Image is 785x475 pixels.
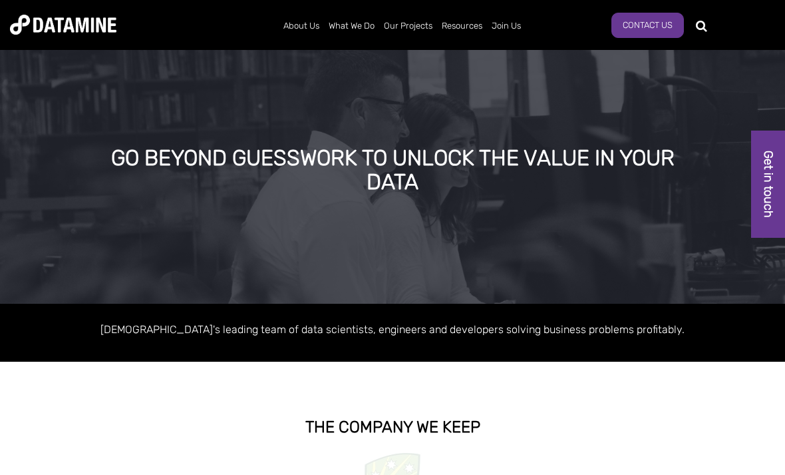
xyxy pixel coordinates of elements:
a: Get in touch [751,131,785,238]
a: Contact Us [611,13,684,38]
a: What We Do [324,9,379,43]
img: Datamine [10,15,116,35]
strong: THE COMPANY WE KEEP [305,418,480,436]
div: GO BEYOND GUESSWORK TO UNLOCK THE VALUE IN YOUR DATA [96,147,690,194]
a: About Us [279,9,324,43]
a: Join Us [487,9,526,43]
p: [DEMOGRAPHIC_DATA]'s leading team of data scientists, engineers and developers solving business p... [10,320,775,338]
a: Resources [437,9,487,43]
a: Our Projects [379,9,437,43]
